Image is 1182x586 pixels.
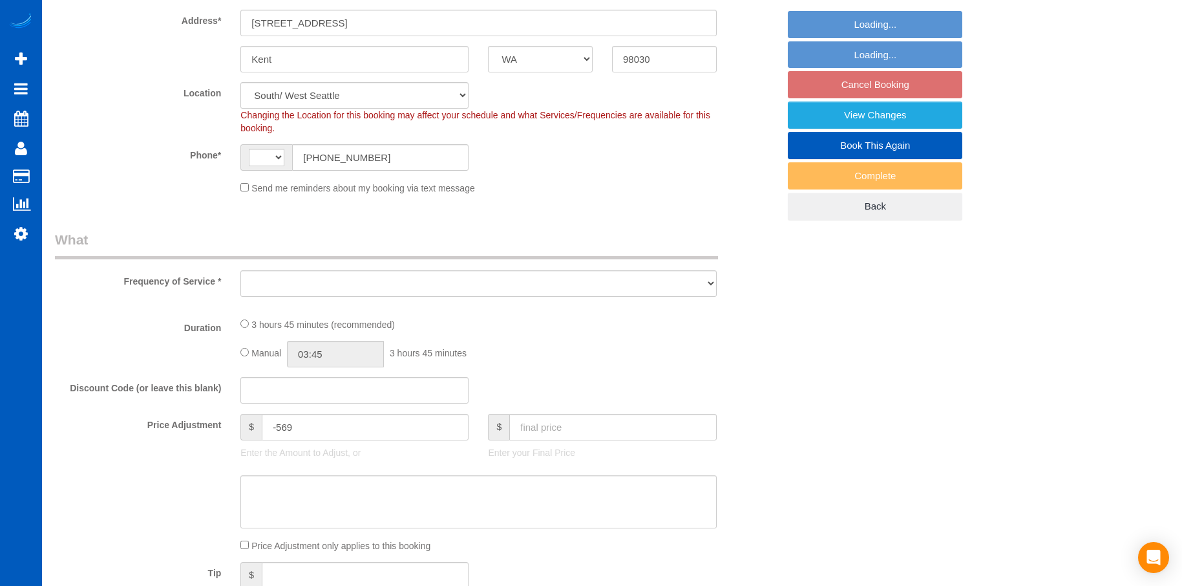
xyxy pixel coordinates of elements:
[251,183,475,193] span: Send me reminders about my booking via text message
[240,110,710,133] span: Changing the Location for this booking may affect your schedule and what Services/Frequencies are...
[612,46,717,72] input: Zip Code*
[251,320,395,330] span: 3 hours 45 minutes (recommended)
[8,13,34,31] img: Automaid Logo
[45,562,231,580] label: Tip
[1138,542,1169,573] div: Open Intercom Messenger
[292,144,469,171] input: Phone*
[788,102,962,129] a: View Changes
[240,446,469,459] p: Enter the Amount to Adjust, or
[45,270,231,288] label: Frequency of Service *
[509,414,716,440] input: final price
[45,10,231,27] label: Address*
[240,46,469,72] input: City*
[488,414,509,440] span: $
[390,348,467,358] span: 3 hours 45 minutes
[251,348,281,358] span: Manual
[45,377,231,395] label: Discount Code (or leave this blank)
[251,541,430,551] span: Price Adjustment only applies to this booking
[55,230,718,259] legend: What
[240,414,262,440] span: $
[45,144,231,162] label: Phone*
[788,132,962,159] a: Book This Again
[45,82,231,100] label: Location
[45,317,231,334] label: Duration
[488,446,716,459] p: Enter your Final Price
[45,414,231,431] label: Price Adjustment
[788,193,962,220] a: Back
